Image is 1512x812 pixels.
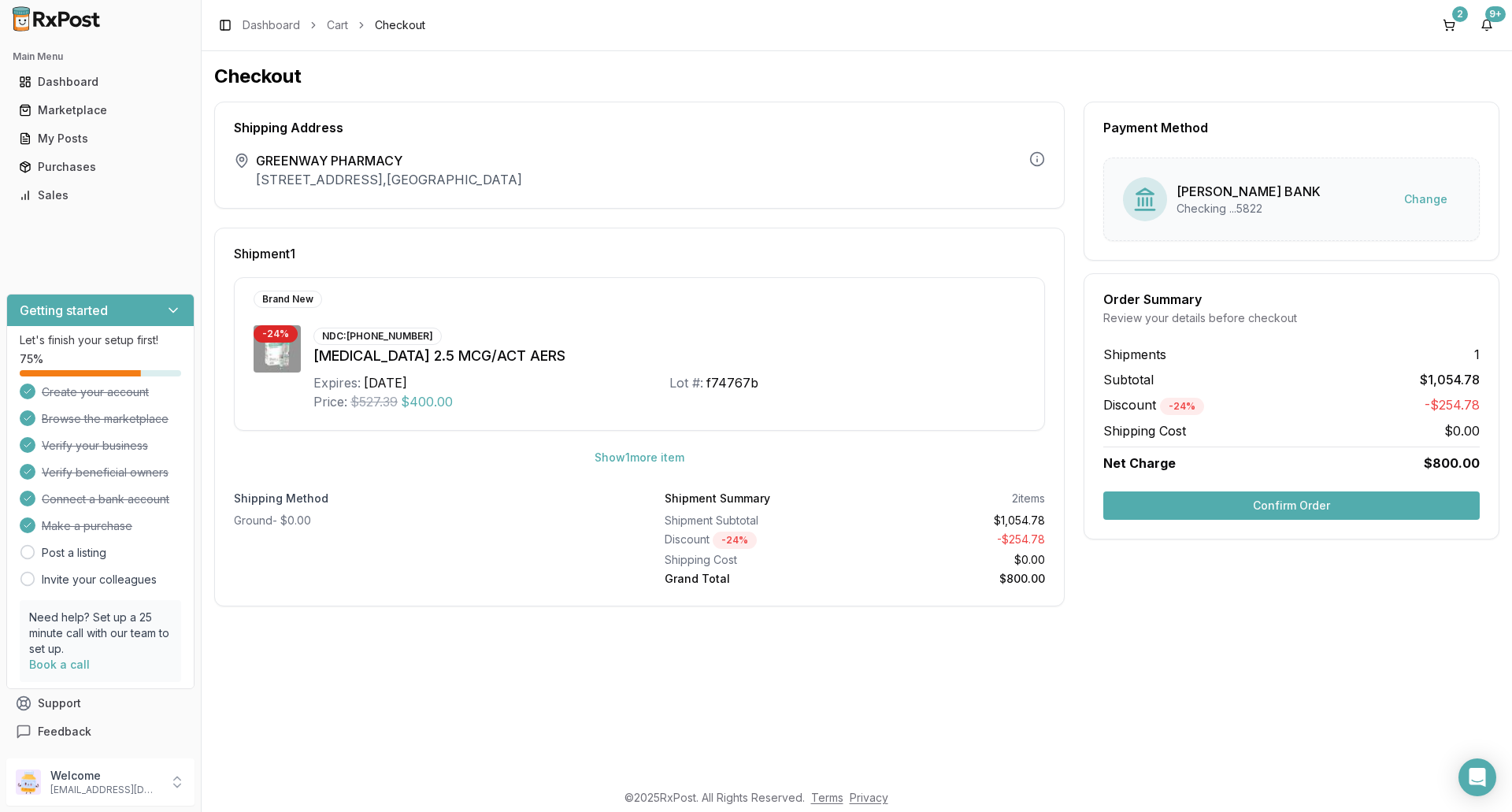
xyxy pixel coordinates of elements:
div: Discount [665,532,849,549]
div: [DATE] [364,373,407,392]
a: Terms [811,791,843,804]
div: Sales [19,187,182,203]
span: Create your account [42,384,149,400]
div: My Posts [19,131,182,146]
div: $0.00 [862,552,1046,568]
span: Discount [1103,397,1204,413]
div: - 24 % [1160,398,1204,415]
span: Shipment 1 [234,247,295,260]
div: Shipping Cost [665,552,849,568]
img: RxPost Logo [6,6,107,32]
h2: Main Menu [13,50,188,63]
button: Marketplace [6,98,195,123]
div: Price: [313,392,347,411]
span: GREENWAY PHARMACY [256,151,522,170]
div: - 24 % [254,325,298,343]
button: Show1more item [582,443,697,472]
a: Dashboard [13,68,188,96]
div: [PERSON_NAME] BANK [1177,182,1321,201]
div: Brand New [254,291,322,308]
p: Need help? Set up a 25 minute call with our team to set up. [29,610,172,657]
a: Post a listing [42,545,106,561]
span: 75 % [20,351,43,367]
img: User avatar [16,769,41,795]
button: Dashboard [6,69,195,95]
span: Checkout [375,17,425,33]
div: Dashboard [19,74,182,90]
p: Let's finish your setup first! [20,332,181,348]
div: Shipment Subtotal [665,513,849,528]
span: Verify your business [42,438,148,454]
a: Dashboard [243,17,300,33]
button: 2 [1436,13,1462,38]
h3: Getting started [20,301,108,320]
a: Purchases [13,153,188,181]
button: 9+ [1474,13,1499,38]
button: Change [1392,185,1460,213]
a: Privacy [850,791,888,804]
p: [EMAIL_ADDRESS][DOMAIN_NAME] [50,784,160,796]
span: Shipments [1103,345,1166,364]
div: Order Summary [1103,293,1480,306]
div: - 24 % [713,532,757,549]
a: My Posts [13,124,188,153]
h1: Checkout [214,64,1499,89]
label: Shipping Method [234,491,614,506]
button: Feedback [6,717,195,746]
button: Sales [6,183,195,208]
span: -$254.78 [1425,395,1480,415]
div: NDC: [PHONE_NUMBER] [313,328,442,345]
button: Confirm Order [1103,491,1480,520]
div: Review your details before checkout [1103,310,1480,326]
img: Spiriva Respimat 2.5 MCG/ACT AERS [254,325,301,373]
span: $400.00 [401,392,453,411]
div: - $254.78 [862,532,1046,549]
span: $0.00 [1444,421,1480,440]
nav: breadcrumb [243,17,425,33]
a: Book a call [29,658,90,671]
div: Open Intercom Messenger [1458,758,1496,796]
a: Marketplace [13,96,188,124]
span: Subtotal [1103,370,1154,389]
span: 1 [1474,345,1480,364]
div: [MEDICAL_DATA] 2.5 MCG/ACT AERS [313,345,1025,367]
div: Purchases [19,159,182,175]
div: Checking ...5822 [1177,201,1321,217]
div: Marketplace [19,102,182,118]
p: Welcome [50,768,160,784]
p: [STREET_ADDRESS] , [GEOGRAPHIC_DATA] [256,170,522,189]
a: Cart [327,17,348,33]
span: Browse the marketplace [42,411,169,427]
span: Connect a bank account [42,491,169,507]
div: $1,054.78 [862,513,1046,528]
div: Grand Total [665,571,849,587]
div: 2 items [1012,491,1045,506]
span: Net Charge [1103,455,1176,471]
span: $527.39 [350,392,398,411]
div: $800.00 [862,571,1046,587]
a: Invite your colleagues [42,572,157,588]
div: f74767b [706,373,758,392]
button: Purchases [6,154,195,180]
div: 9+ [1485,6,1506,22]
button: My Posts [6,126,195,151]
span: Feedback [38,724,91,740]
span: Verify beneficial owners [42,465,169,480]
div: Expires: [313,373,361,392]
span: $800.00 [1424,454,1480,473]
div: Payment Method [1103,121,1480,134]
button: Support [6,689,195,717]
div: Lot #: [669,373,703,392]
div: Shipping Address [234,121,1045,134]
div: Shipment Summary [665,491,770,506]
div: 2 [1452,6,1468,22]
div: Ground - $0.00 [234,513,614,528]
span: Make a purchase [42,518,132,534]
span: $1,054.78 [1420,370,1480,389]
span: Shipping Cost [1103,421,1186,440]
a: Sales [13,181,188,209]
